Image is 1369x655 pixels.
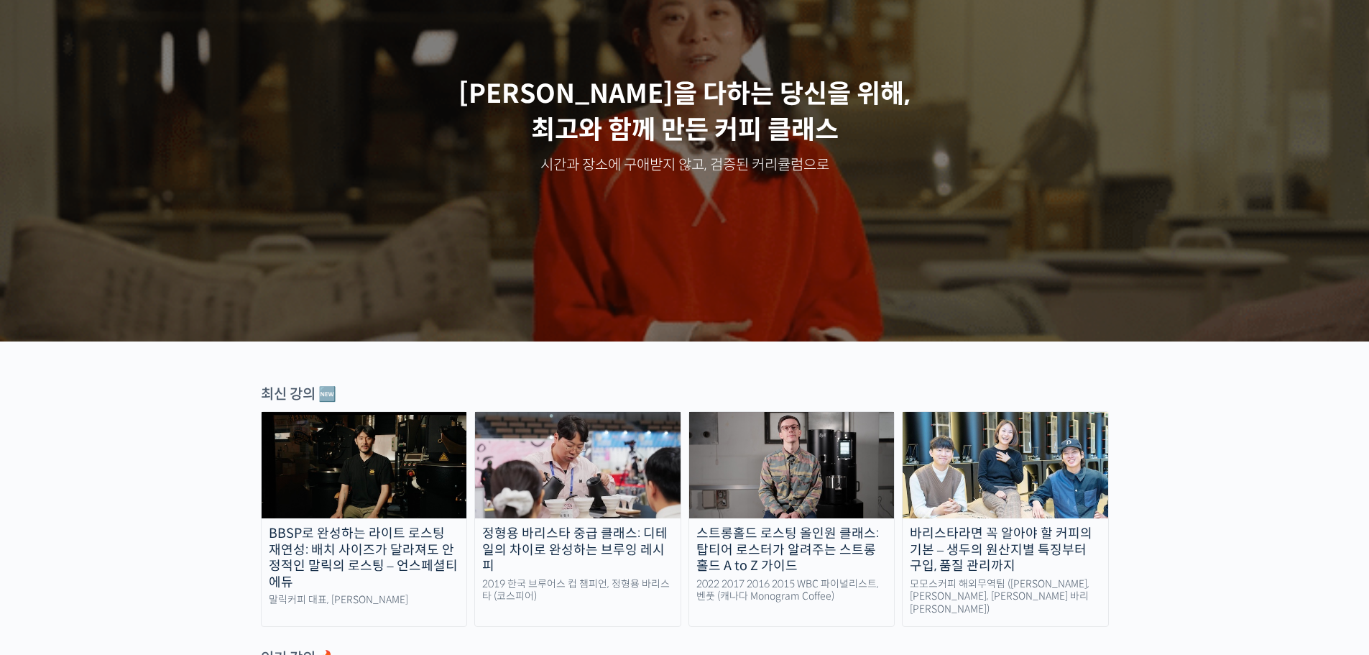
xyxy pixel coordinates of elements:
div: 스트롱홀드 로스팅 올인원 클래스: 탑티어 로스터가 알려주는 스트롱홀드 A to Z 가이드 [689,526,895,574]
div: BBSP로 완성하는 라이트 로스팅 재연성: 배치 사이즈가 달라져도 안정적인 말릭의 로스팅 – 언스페셜티 에듀 [262,526,467,590]
p: [PERSON_NAME]을 다하는 당신을 위해, 최고와 함께 만든 커피 클래스 [14,76,1355,149]
div: 최신 강의 🆕 [261,385,1109,404]
img: malic-roasting-class_course-thumbnail.jpg [262,412,467,518]
div: 2022 2017 2016 2015 WBC 파이널리스트, 벤풋 (캐나다 Monogram Coffee) [689,578,895,603]
div: 정형용 바리스타 중급 클래스: 디테일의 차이로 완성하는 브루잉 레시피 [475,526,681,574]
a: 정형용 바리스타 중급 클래스: 디테일의 차이로 완성하는 브루잉 레시피 2019 한국 브루어스 컵 챔피언, 정형용 바리스타 (코스피어) [474,411,681,627]
div: 바리스타라면 꼭 알아야 할 커피의 기본 – 생두의 원산지별 특징부터 구입, 품질 관리까지 [903,526,1108,574]
a: 스트롱홀드 로스팅 올인원 클래스: 탑티어 로스터가 알려주는 스트롱홀드 A to Z 가이드 2022 2017 2016 2015 WBC 파이널리스트, 벤풋 (캐나다 Monogra... [688,411,895,627]
div: 말릭커피 대표, [PERSON_NAME] [262,594,467,607]
div: 모모스커피 해외무역팀 ([PERSON_NAME], [PERSON_NAME], [PERSON_NAME] 바리[PERSON_NAME]) [903,578,1108,616]
img: stronghold-roasting_course-thumbnail.jpg [689,412,895,518]
span: 대화 [132,478,149,490]
p: 시간과 장소에 구애받지 않고, 검증된 커리큘럼으로 [14,155,1355,175]
a: BBSP로 완성하는 라이트 로스팅 재연성: 배치 사이즈가 달라져도 안정적인 말릭의 로스팅 – 언스페셜티 에듀 말릭커피 대표, [PERSON_NAME] [261,411,468,627]
a: 설정 [185,456,276,492]
a: 대화 [95,456,185,492]
div: 2019 한국 브루어스 컵 챔피언, 정형용 바리스타 (코스피어) [475,578,681,603]
span: 설정 [222,477,239,489]
a: 홈 [4,456,95,492]
img: advanced-brewing_course-thumbnail.jpeg [475,412,681,518]
span: 홈 [45,477,54,489]
a: 바리스타라면 꼭 알아야 할 커피의 기본 – 생두의 원산지별 특징부터 구입, 품질 관리까지 모모스커피 해외무역팀 ([PERSON_NAME], [PERSON_NAME], [PER... [902,411,1109,627]
img: momos_course-thumbnail.jpg [903,412,1108,518]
